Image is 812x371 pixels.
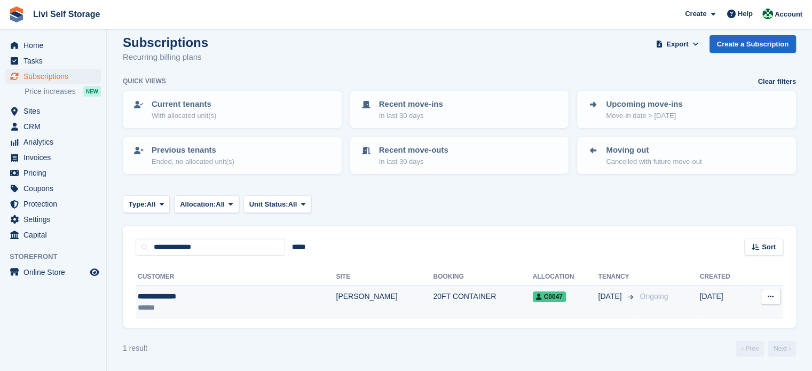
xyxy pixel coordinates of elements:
p: In last 30 days [379,156,448,167]
span: Sites [23,104,88,119]
p: Current tenants [152,98,216,110]
td: 20FT CONTAINER [433,286,532,319]
a: menu [5,165,101,180]
span: Home [23,38,88,53]
span: Sort [762,242,776,252]
th: Allocation [533,269,598,286]
button: Allocation: All [174,195,239,213]
img: Accounts [762,9,773,19]
span: Export [666,39,688,50]
p: Previous tenants [152,144,234,156]
a: Price increases NEW [25,85,101,97]
a: menu [5,38,101,53]
span: Help [738,9,753,19]
a: menu [5,212,101,227]
a: Next [768,341,796,357]
span: Allocation: [180,199,216,210]
td: [DATE] [699,286,747,319]
nav: Page [734,341,798,357]
a: Clear filters [758,76,796,87]
span: Capital [23,227,88,242]
span: Coupons [23,181,88,196]
a: menu [5,227,101,242]
a: Recent move-ins In last 30 days [351,92,568,127]
p: Moving out [606,144,701,156]
a: menu [5,196,101,211]
th: Booking [433,269,532,286]
a: menu [5,265,101,280]
span: Type: [129,199,147,210]
th: Tenancy [598,269,635,286]
a: menu [5,150,101,165]
span: Storefront [10,251,106,262]
span: Pricing [23,165,88,180]
button: Export [654,35,701,53]
a: menu [5,119,101,134]
p: Recent move-outs [379,144,448,156]
a: Current tenants With allocated unit(s) [124,92,341,127]
span: Online Store [23,265,88,280]
button: Type: All [123,195,170,213]
a: Previous tenants Ended, no allocated unit(s) [124,138,341,173]
span: Ongoing [640,292,668,301]
span: Invoices [23,150,88,165]
p: In last 30 days [379,110,443,121]
a: menu [5,104,101,119]
a: menu [5,53,101,68]
h1: Subscriptions [123,35,208,50]
p: With allocated unit(s) [152,110,216,121]
img: stora-icon-8386f47178a22dfd0bd8f6a31ec36ba5ce8667c1dd55bd0f319d3a0aa187defe.svg [9,6,25,22]
h6: Quick views [123,76,166,86]
button: Unit Status: All [243,195,311,213]
span: C0047 [533,291,566,302]
span: [DATE] [598,291,624,302]
p: Recent move-ins [379,98,443,110]
a: Recent move-outs In last 30 days [351,138,568,173]
div: NEW [83,86,101,97]
p: Upcoming move-ins [606,98,682,110]
th: Site [336,269,433,286]
a: menu [5,135,101,149]
span: Tasks [23,53,88,68]
p: Recurring billing plans [123,51,208,64]
a: Previous [736,341,764,357]
a: Upcoming move-ins Move-in date > [DATE] [578,92,795,127]
span: Protection [23,196,88,211]
td: [PERSON_NAME] [336,286,433,319]
span: Settings [23,212,88,227]
span: Analytics [23,135,88,149]
a: Create a Subscription [709,35,796,53]
a: menu [5,181,101,196]
span: All [288,199,297,210]
p: Cancelled with future move-out [606,156,701,167]
span: Unit Status: [249,199,288,210]
p: Ended, no allocated unit(s) [152,156,234,167]
div: 1 result [123,343,147,354]
a: Preview store [88,266,101,279]
a: Moving out Cancelled with future move-out [578,138,795,173]
th: Customer [136,269,336,286]
span: Account [775,9,802,20]
span: All [147,199,156,210]
a: Livi Self Storage [29,5,104,23]
span: Price increases [25,86,76,97]
span: Create [685,9,706,19]
span: All [216,199,225,210]
th: Created [699,269,747,286]
p: Move-in date > [DATE] [606,110,682,121]
span: Subscriptions [23,69,88,84]
span: CRM [23,119,88,134]
a: menu [5,69,101,84]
